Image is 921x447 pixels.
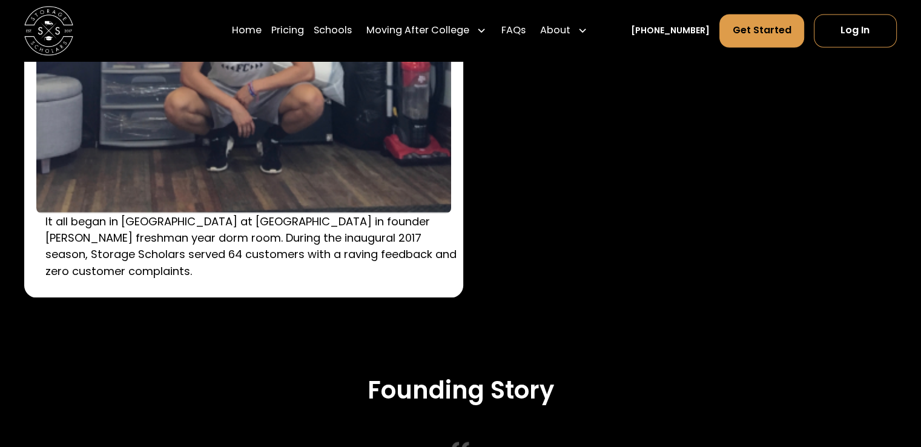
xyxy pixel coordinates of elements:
a: Home [232,13,262,47]
a: Schools [314,13,352,47]
div: Moving After College [366,23,469,38]
div: About [535,13,592,47]
div: Moving After College [361,13,491,47]
a: [PHONE_NUMBER] [631,24,710,37]
a: Pricing [271,13,304,47]
img: Storage Scholars main logo [24,6,73,55]
a: home [24,6,73,55]
a: FAQs [501,13,525,47]
div: About [540,23,570,38]
a: Log In [814,14,897,47]
a: Get Started [719,14,804,47]
p: It all began in [GEOGRAPHIC_DATA] at [GEOGRAPHIC_DATA] in founder [PERSON_NAME] freshman year dor... [45,213,460,279]
h3: Founding Story [368,376,554,405]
